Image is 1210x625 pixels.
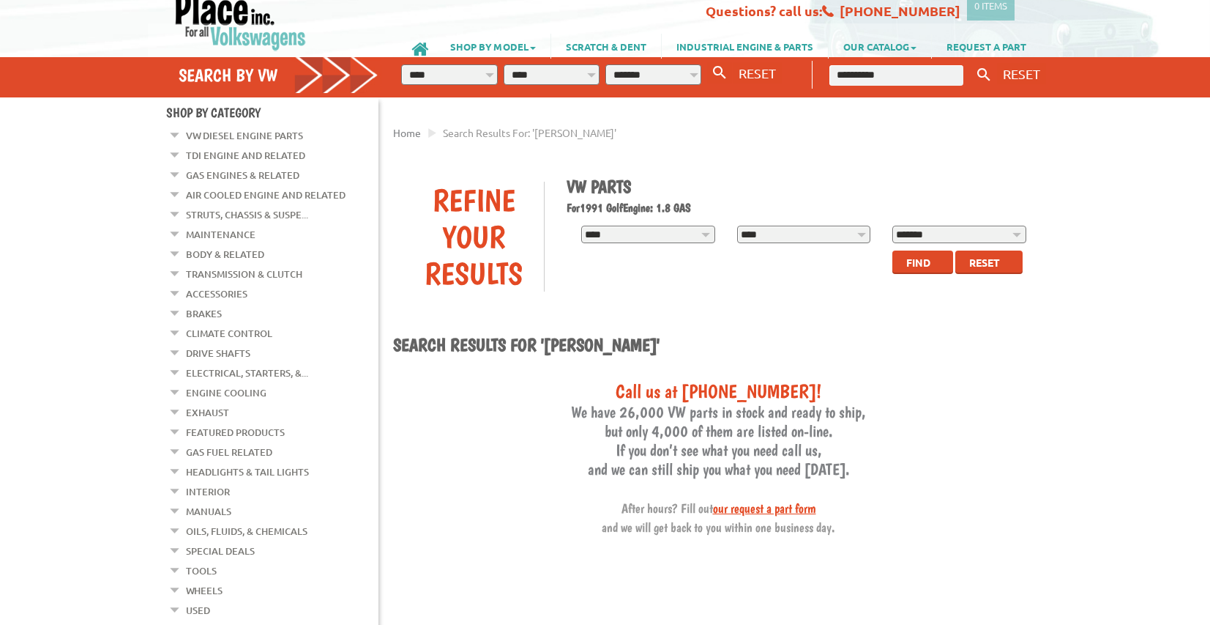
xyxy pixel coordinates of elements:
button: Find [892,251,953,274]
h2: 1991 Golf [567,201,1034,215]
h1: VW Parts [567,176,1034,197]
span: RESET [1003,66,1040,81]
a: Wheels [186,581,223,600]
a: SCRATCH & DENT [551,34,661,59]
a: Special Deals [186,541,255,561]
span: Engine: 1.8 GAS [623,201,691,215]
a: Accessories [186,284,247,303]
a: OUR CATALOG [829,34,931,59]
a: Manuals [186,502,231,521]
h3: We have 26,000 VW parts in stock and ready to ship, but only 4,000 of them are listed on-line. If... [393,380,1045,536]
a: Exhaust [186,403,229,422]
a: Home [393,126,421,139]
a: Electrical, Starters, &... [186,363,308,382]
a: Interior [186,482,230,501]
button: RESET [997,63,1046,84]
span: For [567,201,580,215]
a: Climate Control [186,324,272,343]
a: Gas Engines & Related [186,166,299,185]
a: Air Cooled Engine and Related [186,185,346,204]
a: Body & Related [186,245,264,264]
a: Transmission & Clutch [186,265,302,284]
div: Refine Your Results [404,182,545,292]
a: INDUSTRIAL ENGINE & PARTS [662,34,828,59]
a: our request a part form [713,500,816,516]
a: Struts, Chassis & Suspe... [186,205,308,224]
a: Featured Products [186,423,285,442]
span: Search results for: '[PERSON_NAME]' [443,126,616,139]
a: Gas Fuel Related [186,443,272,462]
a: TDI Engine and Related [186,146,305,165]
span: Call us at [PHONE_NUMBER]! [616,380,821,402]
h4: Search by VW [179,64,379,86]
span: Reset [969,256,1000,269]
a: REQUEST A PART [932,34,1041,59]
a: Oils, Fluids, & Chemicals [186,522,307,541]
h4: Shop By Category [166,105,378,120]
span: After hours? Fill out and we will get back to you within one business day. [602,500,835,535]
a: Used [186,601,210,620]
a: Engine Cooling [186,383,266,402]
a: Headlights & Tail Lights [186,462,309,481]
a: Brakes [186,304,222,323]
a: Tools [186,561,217,580]
span: Find [906,256,930,269]
a: SHOP BY MODEL [436,34,550,59]
a: Drive Shafts [186,344,250,363]
h1: Search results for '[PERSON_NAME]' [393,334,1045,358]
button: RESET [733,62,782,84]
a: VW Diesel Engine Parts [186,126,303,145]
button: Search By VW... [707,62,732,84]
span: RESET [739,65,776,81]
button: Reset [955,251,1023,274]
button: Keyword Search [973,63,995,87]
a: Maintenance [186,225,255,244]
